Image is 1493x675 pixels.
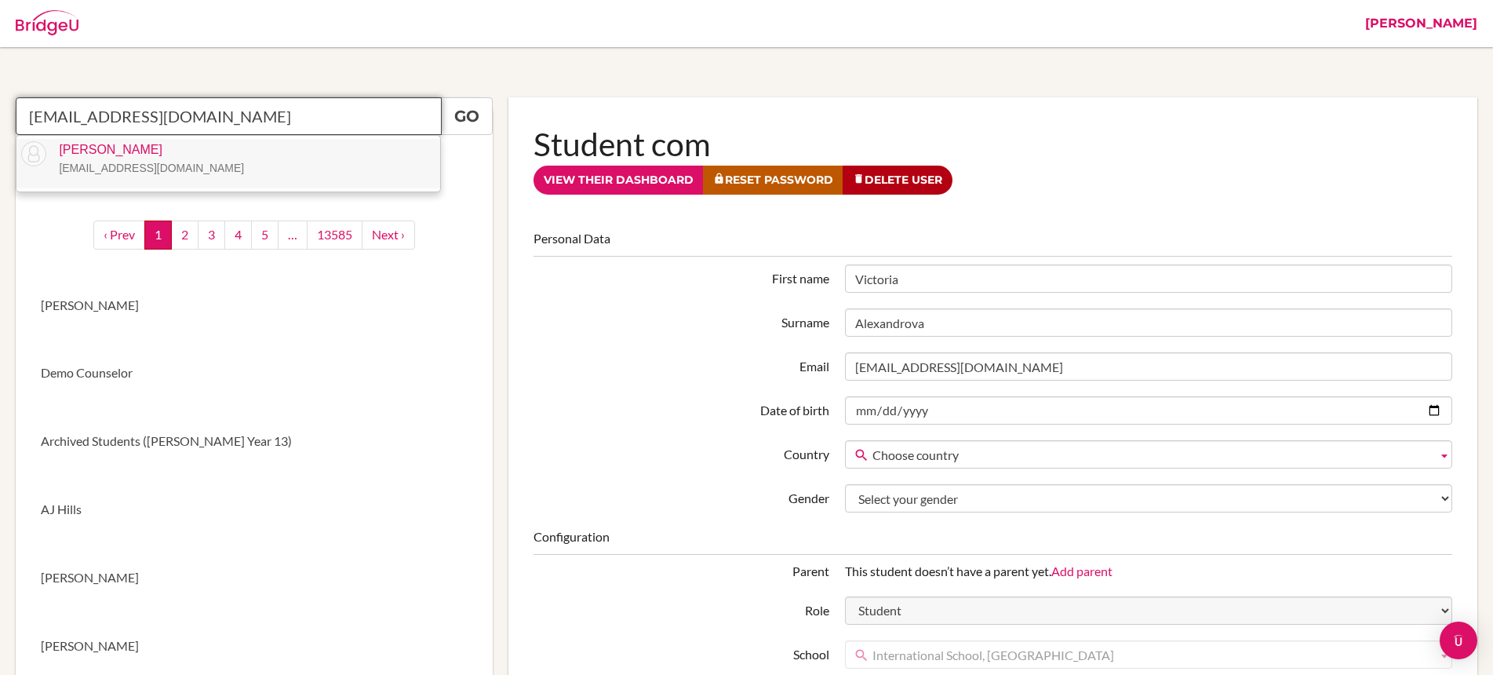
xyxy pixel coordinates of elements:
img: Bridge-U [16,10,78,35]
legend: Personal Data [533,230,1452,257]
a: 1 [144,221,172,250]
h1: Student com [533,122,1452,166]
label: Gender [526,484,837,508]
label: Date of birth [526,396,837,420]
a: 4 [224,221,252,250]
a: 3 [198,221,225,250]
a: Reset Password [703,166,843,195]
label: Country [526,440,837,464]
a: ‹ Prev [93,221,145,250]
a: [PERSON_NAME] [16,272,493,340]
a: Delete User [843,166,952,195]
div: This student doesn’t have a parent yet. [837,563,1460,581]
a: AJ Hills [16,476,493,544]
a: New User [16,135,493,203]
a: View their dashboard [533,166,704,195]
input: Quicksearch user [16,97,442,135]
span: Choose country [872,441,1431,469]
div: Open Intercom Messenger [1440,622,1477,659]
a: Demo Counselor [16,339,493,407]
a: [PERSON_NAME] [16,544,493,612]
label: Email [526,352,837,376]
a: 5 [251,221,279,250]
label: Role [526,597,837,620]
a: Archived Students ([PERSON_NAME] Year 13) [16,407,493,476]
a: next [362,221,415,250]
a: 2 [171,221,198,250]
img: thumb_default-9baad8e6c595f6d87dbccf3bc005204999cb094ff98a76d4c88bb8097aa52fd3.png [21,141,46,166]
a: Add parent [1051,564,1112,578]
p: [PERSON_NAME] [46,141,244,177]
a: Go [441,97,493,135]
a: … [278,221,308,250]
span: International School, [GEOGRAPHIC_DATA] [872,641,1431,670]
small: [EMAIL_ADDRESS][DOMAIN_NAME] [59,162,244,174]
legend: Configuration [533,528,1452,555]
label: First name [526,265,837,288]
label: School [526,640,837,664]
label: Surname [526,308,837,332]
a: 13585 [307,221,362,250]
div: Parent [526,563,837,581]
